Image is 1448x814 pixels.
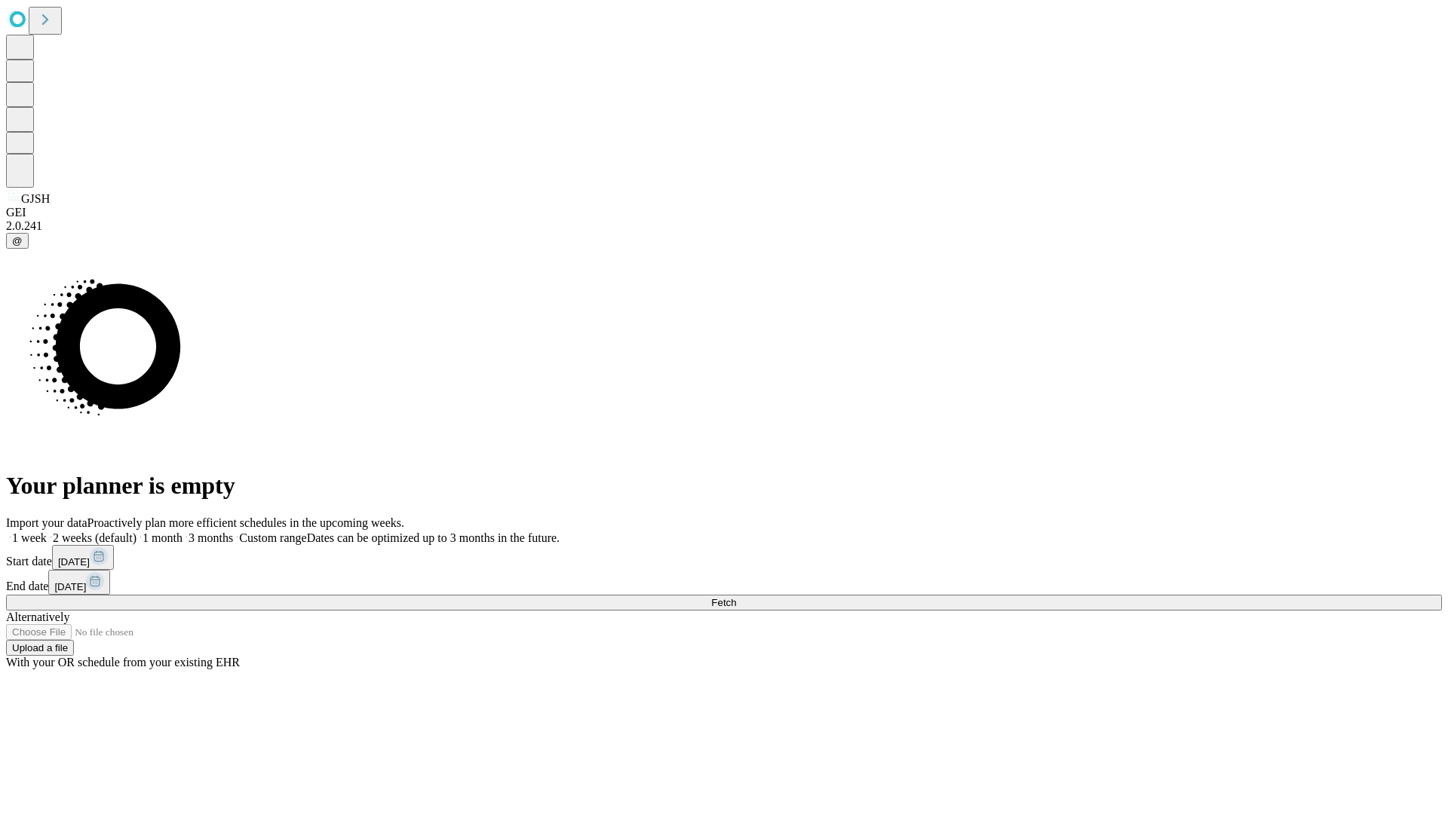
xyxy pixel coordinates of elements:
span: 2 weeks (default) [53,531,137,544]
h1: Your planner is empty [6,472,1442,500]
span: With your OR schedule from your existing EHR [6,656,240,669]
span: GJSH [21,192,50,205]
span: 3 months [189,531,233,544]
div: 2.0.241 [6,219,1442,233]
span: 1 week [12,531,47,544]
span: @ [12,235,23,246]
span: [DATE] [58,556,90,568]
button: @ [6,233,29,249]
span: 1 month [143,531,183,544]
span: Custom range [239,531,306,544]
span: Fetch [711,597,736,608]
span: [DATE] [54,581,86,592]
span: Dates can be optimized up to 3 months in the future. [307,531,560,544]
span: Proactively plan more efficient schedules in the upcoming weeks. [87,516,404,529]
button: [DATE] [52,545,114,570]
button: Fetch [6,595,1442,610]
div: Start date [6,545,1442,570]
button: Upload a file [6,640,74,656]
div: GEI [6,206,1442,219]
span: Import your data [6,516,87,529]
button: [DATE] [48,570,110,595]
div: End date [6,570,1442,595]
span: Alternatively [6,610,69,623]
